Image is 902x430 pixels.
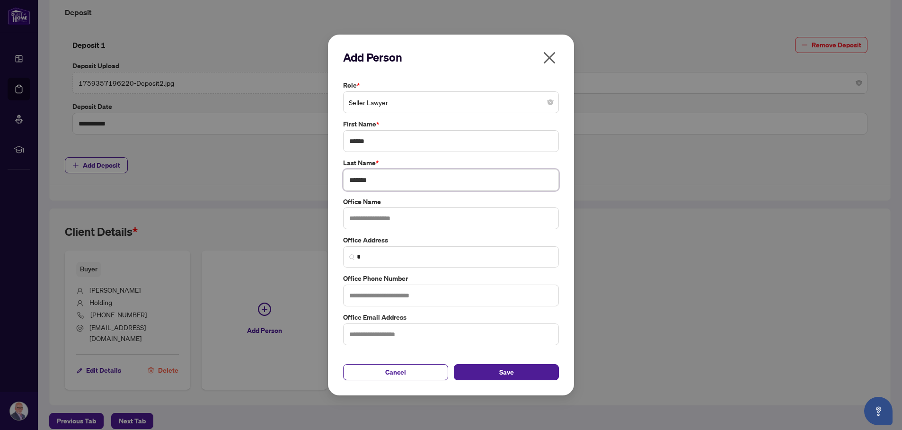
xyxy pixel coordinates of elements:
label: Office Email Address [343,312,559,322]
span: close [542,50,557,65]
button: Cancel [343,364,448,380]
span: Seller Lawyer [349,93,553,111]
button: Open asap [864,397,893,425]
span: close-circle [548,99,553,105]
label: Office Phone Number [343,273,559,284]
label: Office Name [343,197,559,207]
label: Role [343,80,559,90]
span: Save [499,365,514,380]
label: Last Name [343,158,559,168]
h2: Add Person [343,50,559,65]
label: First Name [343,119,559,129]
button: Save [454,364,559,380]
img: search_icon [349,254,355,260]
span: Cancel [385,365,406,380]
label: Office Address [343,235,559,245]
